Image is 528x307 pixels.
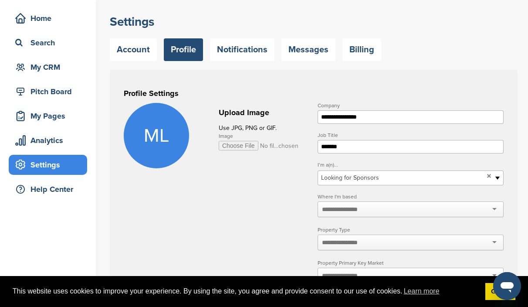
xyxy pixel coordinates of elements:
[9,57,87,77] a: My CRM
[13,84,87,99] div: Pitch Board
[9,155,87,175] a: Settings
[281,38,335,61] a: Messages
[318,260,504,266] label: Property Primary Key Market
[485,283,515,300] a: dismiss cookie message
[342,38,381,61] a: Billing
[13,133,87,148] div: Analytics
[13,181,87,197] div: Help Center
[403,285,441,298] a: learn more about cookies
[164,38,203,61] a: Profile
[9,106,87,126] a: My Pages
[9,130,87,150] a: Analytics
[9,8,87,28] a: Home
[9,33,87,53] a: Search
[13,35,87,51] div: Search
[219,133,310,139] label: Image
[13,108,87,124] div: My Pages
[9,82,87,102] a: Pitch Board
[13,10,87,26] div: Home
[219,123,310,133] p: Use JPG, PNG or GIF.
[318,194,504,199] label: Where I'm based
[493,272,521,300] iframe: Button to launch messaging window
[318,227,504,232] label: Property Type
[13,157,87,173] div: Settings
[13,59,87,75] div: My CRM
[318,103,504,108] label: Company
[13,285,478,298] span: This website uses cookies to improve your experience. By using the site, you agree and provide co...
[124,87,504,99] h3: Profile Settings
[124,103,189,168] span: ML
[110,38,157,61] a: Account
[9,179,87,199] a: Help Center
[219,107,310,119] h2: Upload Image
[318,162,504,167] label: I’m a(n)...
[210,38,274,61] a: Notifications
[110,14,518,30] h2: Settings
[321,173,484,183] span: Looking for Sponsors
[318,133,504,138] label: Job Title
